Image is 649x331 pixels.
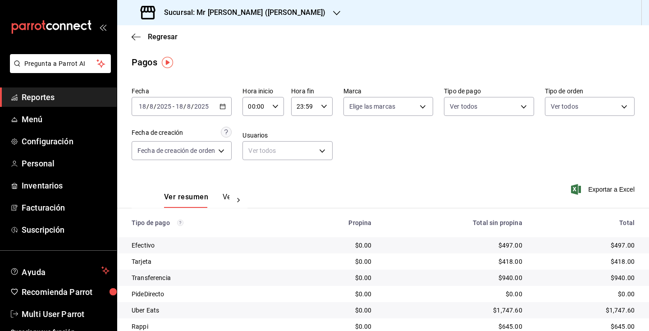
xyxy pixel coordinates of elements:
label: Fecha [132,88,232,94]
div: Uber Eats [132,306,283,315]
div: Efectivo [132,241,283,250]
div: Fecha de creación [132,128,183,138]
div: $0.00 [297,322,371,331]
div: Pagos [132,55,157,69]
span: Multi User Parrot [22,308,110,320]
a: Pregunta a Parrot AI [6,65,111,75]
div: Rappi [132,322,283,331]
span: Reportes [22,91,110,103]
span: Ver todos [551,102,578,111]
button: Ver pagos [223,193,256,208]
div: $0.00 [537,290,635,299]
div: Total sin propina [386,219,522,226]
div: Ver todos [242,141,332,160]
div: $497.00 [386,241,522,250]
span: Inventarios [22,179,110,192]
div: PideDirecto [132,290,283,299]
div: $1,747.60 [537,306,635,315]
input: -- [187,103,191,110]
div: Tipo de pago [132,219,283,226]
button: Pregunta a Parrot AI [10,54,111,73]
span: Menú [22,113,110,125]
h3: Sucursal: Mr [PERSON_NAME] ([PERSON_NAME]) [157,7,326,18]
label: Usuarios [242,132,332,138]
input: -- [175,103,183,110]
span: / [154,103,156,110]
span: Fecha de creación de orden [137,146,215,155]
span: - [173,103,174,110]
label: Tipo de orden [545,88,635,94]
div: $0.00 [386,290,522,299]
img: Tooltip marker [162,57,173,68]
span: Ayuda [22,265,98,276]
span: / [146,103,149,110]
div: Tarjeta [132,257,283,266]
span: Regresar [148,32,178,41]
span: Configuración [22,135,110,147]
span: Suscripción [22,224,110,236]
label: Hora inicio [242,88,284,94]
span: Facturación [22,202,110,214]
input: -- [149,103,154,110]
button: Ver resumen [164,193,208,208]
div: $0.00 [297,306,371,315]
input: ---- [156,103,172,110]
button: Exportar a Excel [573,184,635,195]
div: Propina [297,219,371,226]
div: $0.00 [297,273,371,282]
label: Marca [343,88,433,94]
button: Regresar [132,32,178,41]
div: $0.00 [297,257,371,266]
div: Transferencia [132,273,283,282]
div: $0.00 [297,241,371,250]
div: $940.00 [537,273,635,282]
span: / [191,103,194,110]
div: navigation tabs [164,193,229,208]
span: Elige las marcas [349,102,395,111]
input: -- [138,103,146,110]
div: $0.00 [297,290,371,299]
label: Tipo de pago [444,88,534,94]
div: $418.00 [537,257,635,266]
span: / [183,103,186,110]
span: Pregunta a Parrot AI [24,59,97,69]
svg: Los pagos realizados con Pay y otras terminales son montos brutos. [177,220,183,226]
span: Personal [22,157,110,170]
span: Ver todos [450,102,477,111]
div: $645.00 [386,322,522,331]
input: ---- [194,103,209,110]
div: Total [537,219,635,226]
button: open_drawer_menu [99,23,106,31]
span: Recomienda Parrot [22,286,110,298]
div: $1,747.60 [386,306,522,315]
div: $497.00 [537,241,635,250]
div: $645.00 [537,322,635,331]
div: $940.00 [386,273,522,282]
label: Hora fin [291,88,333,94]
div: $418.00 [386,257,522,266]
